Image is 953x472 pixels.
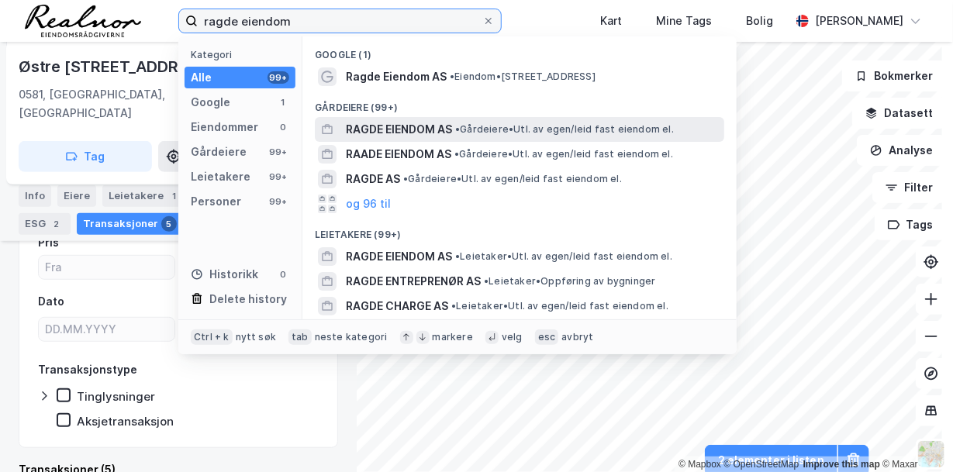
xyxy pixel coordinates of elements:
div: Alle [191,68,212,87]
span: RAGDE AS [346,170,400,188]
div: 0 [277,121,289,133]
div: 1 [167,188,182,203]
div: Historikk [191,265,258,284]
button: Filter [872,172,947,203]
span: • [451,300,456,312]
div: 99+ [268,195,289,208]
button: Analyse [857,135,947,166]
div: 0 [277,268,289,281]
div: Kart [600,12,622,30]
button: Bokmerker [842,60,947,91]
span: • [454,148,459,160]
div: 99+ [268,171,289,183]
div: Aksjetransaksjon [77,414,174,429]
div: 5 [161,215,177,231]
span: Leietaker • Utl. av egen/leid fast eiendom el. [455,250,672,263]
span: • [455,250,460,262]
div: Kategori [191,49,295,60]
div: Tinglysninger [77,389,155,404]
div: 1 [277,96,289,109]
span: RAGDE EIENDOM AS [346,247,452,266]
div: Eiere [57,184,96,206]
div: Delete history [209,290,287,308]
div: Pris [38,233,59,252]
span: Leietaker • Utl. av egen/leid fast eiendom el. [451,300,668,312]
button: Tags [875,209,947,240]
div: ESG [19,212,71,234]
span: Gårdeiere • Utl. av egen/leid fast eiendom el. [455,123,674,136]
div: Gårdeiere (99+) [302,89,737,117]
div: [PERSON_NAME] [815,12,903,30]
span: Leietaker • Oppføring av bygninger [484,275,656,288]
div: nytt søk [236,331,277,343]
div: Leietakere [102,184,188,206]
a: OpenStreetMap [724,459,799,470]
a: Mapbox [678,459,721,470]
button: Tag [19,141,152,172]
input: DD.MM.YYYY [39,318,174,341]
div: Bolig [746,12,773,30]
div: Transaksjoner [77,212,183,234]
input: Søk på adresse, matrikkel, gårdeiere, leietakere eller personer [198,9,482,33]
span: Eiendom • [STREET_ADDRESS] [450,71,596,83]
div: Google [191,93,230,112]
span: RAGDE EIENDOM AS [346,120,452,139]
div: Eiendommer [191,118,258,136]
button: Datasett [852,98,947,129]
button: og 96 til [346,195,391,213]
div: avbryt [561,331,593,343]
div: 99+ [268,146,289,158]
div: Mine Tags [656,12,712,30]
div: Leietakere (99+) [302,216,737,244]
span: RAGDE CHARGE AS [346,297,448,315]
div: Dato [38,292,64,311]
div: Info [19,184,51,206]
div: tab [288,329,312,345]
div: Ctrl + k [191,329,233,345]
div: Gårdeiere [191,143,247,161]
div: esc [535,329,559,345]
div: velg [502,331,523,343]
a: Improve this map [803,459,880,470]
span: RAGDE ENTREPRENØR AS [346,272,481,291]
div: Transaksjonstype [38,360,137,379]
div: 0581, [GEOGRAPHIC_DATA], [GEOGRAPHIC_DATA] [19,85,214,122]
span: Ragde Eiendom AS [346,67,447,86]
span: RAADE EIENDOM AS [346,145,451,164]
span: Gårdeiere • Utl. av egen/leid fast eiendom el. [454,148,673,160]
div: neste kategori [315,331,388,343]
span: • [450,71,454,82]
img: realnor-logo.934646d98de889bb5806.png [25,5,141,37]
div: 99+ [268,71,289,84]
div: Leietakere [191,167,250,186]
div: Østre [STREET_ADDRESS] [19,54,216,79]
div: markere [433,331,473,343]
iframe: Chat Widget [875,398,953,472]
div: Google (1) [302,36,737,64]
div: 2 [49,215,64,231]
input: Fra [39,256,174,279]
div: Personer [191,192,241,211]
span: Gårdeiere • Utl. av egen/leid fast eiendom el. [403,173,622,185]
div: Kontrollprogram for chat [875,398,953,472]
span: • [484,275,489,287]
span: • [455,123,460,135]
span: • [403,173,408,184]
